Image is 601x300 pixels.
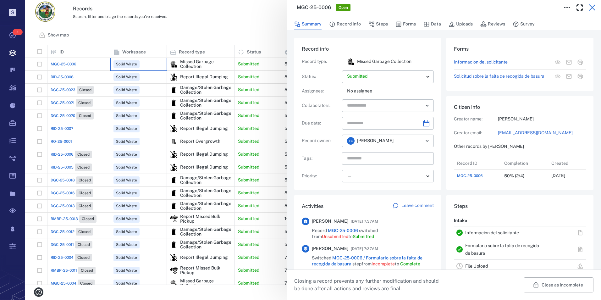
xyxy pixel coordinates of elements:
[347,58,355,65] img: icon Missed Garbage Collection
[423,136,432,145] button: Open
[347,137,355,145] div: F G
[454,73,544,80] a: Solicitud sobre la falta de recogida de basura
[337,5,349,10] span: Open
[552,57,563,68] button: View form in the step
[329,18,361,30] button: Record info
[393,203,434,210] a: Leave comment
[13,29,23,35] span: 1
[457,173,483,179] a: MGC-25-0006
[302,45,434,53] h6: Record info
[302,103,339,109] p: Collaborators :
[368,18,388,30] button: Steps
[552,71,563,82] button: View form in the step
[454,215,467,226] p: Intake
[302,88,339,94] p: Assignees :
[501,157,548,169] div: Completion
[400,261,420,266] span: Complete
[9,9,16,16] p: S
[524,277,593,292] button: Close as incomplete
[294,38,441,195] div: Record infoRecord type:icon Missed Garbage CollectionMissed Garbage CollectionStatus:Assignees:No...
[423,101,432,110] button: Open
[513,18,535,30] button: Survey
[372,261,395,266] span: Incomplete
[347,73,424,80] p: Submitted
[294,277,444,292] p: Closing a record prevents any further modification and should be done after all actions and revie...
[454,143,586,150] p: Other records by [PERSON_NAME]
[457,154,477,172] div: Record ID
[548,157,595,169] div: Created
[504,154,528,172] div: Completion
[449,18,473,30] button: Uploads
[454,59,508,65] a: Informacion del solicitante
[446,38,593,96] div: FormsInformacion del solicitanteView form in the stepMail formPrint formSolicitud sobre la falta ...
[446,96,593,195] div: Citizen infoCreator name:[PERSON_NAME]Creator email:[EMAIL_ADDRESS][DOMAIN_NAME]Other records by ...
[302,203,323,210] h6: Activities
[575,57,586,68] button: Print form
[302,138,339,144] p: Record owner :
[454,157,501,169] div: Record ID
[302,58,339,65] p: Record type :
[563,71,575,82] button: Mail form
[312,218,348,225] span: [PERSON_NAME]
[454,45,586,53] h6: Forms
[357,58,411,65] p: Missed Garbage Collection
[322,234,348,239] span: Unsubmitted
[454,103,586,111] h6: Citizen info
[302,120,339,126] p: Due date :
[563,57,575,68] button: Mail form
[465,243,539,256] a: Formulario sobre la falta de recogida de basura
[586,1,598,14] button: Close
[297,4,331,11] h3: MGC-25-0006
[347,172,424,180] div: —
[14,4,27,10] span: Help
[561,1,573,14] button: Toggle to Edit Boxes
[498,116,586,122] p: [PERSON_NAME]
[312,255,434,267] span: Switched step from to
[347,88,434,94] p: No assignee
[465,230,519,235] a: Informacion del solicitante
[351,218,378,225] span: [DATE] 7:37AM
[504,174,524,178] div: 50% (2/4)
[551,154,568,172] div: Created
[498,130,586,136] a: [EMAIL_ADDRESS][DOMAIN_NAME]
[353,234,374,239] span: Submitted
[328,228,358,233] a: MGC-25-0006
[465,264,488,269] a: File Upload
[312,228,434,240] span: Record switched from to
[480,18,505,30] button: Reviews
[312,255,422,267] a: MGC-25-0006 / Formulario sobre la falta de recogida de basura
[395,18,416,30] button: Forms
[351,245,378,253] span: [DATE] 7:37AM
[423,18,441,30] button: Data
[294,18,322,30] button: Summary
[573,1,586,14] button: Toggle Fullscreen
[401,203,434,209] p: Leave comment
[420,117,433,130] button: Choose date
[357,138,394,144] span: [PERSON_NAME]
[302,74,339,80] p: Status :
[454,203,586,210] h6: Steps
[302,155,339,162] p: Tags :
[454,130,498,136] p: Creator email:
[312,246,348,252] span: [PERSON_NAME]
[551,173,565,179] p: [DATE]
[454,116,498,122] p: Creator name:
[575,71,586,82] button: Print form
[347,58,355,65] div: Missed Garbage Collection
[302,173,339,179] p: Priority :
